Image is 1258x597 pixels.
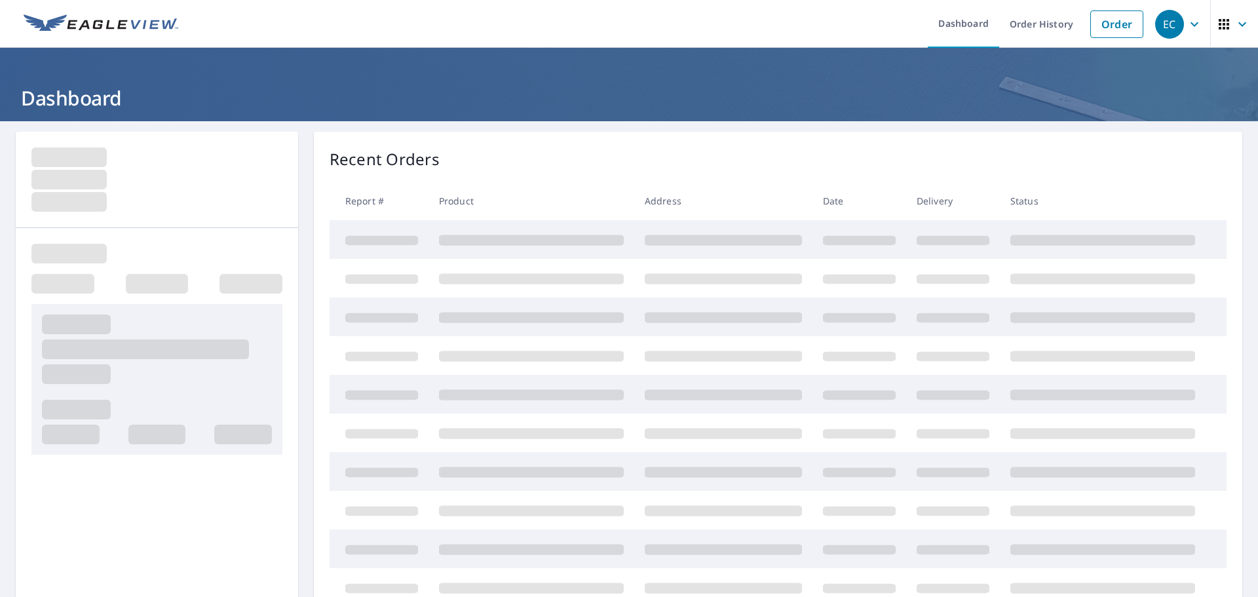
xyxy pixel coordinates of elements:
[16,85,1242,111] h1: Dashboard
[1155,10,1184,39] div: EC
[1000,182,1206,220] th: Status
[1090,10,1143,38] a: Order
[24,14,178,34] img: EV Logo
[429,182,634,220] th: Product
[812,182,906,220] th: Date
[330,147,440,171] p: Recent Orders
[330,182,429,220] th: Report #
[634,182,812,220] th: Address
[906,182,1000,220] th: Delivery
